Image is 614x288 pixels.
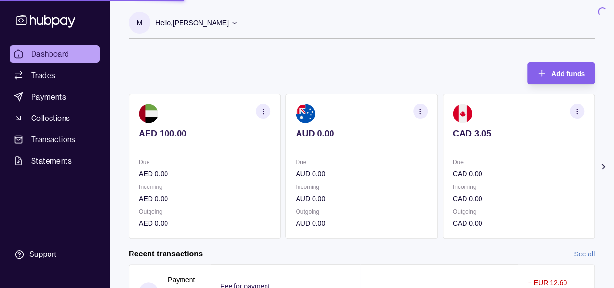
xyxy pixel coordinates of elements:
[10,109,100,127] a: Collections
[139,104,158,123] img: ae
[129,249,203,259] h2: Recent transactions
[139,218,270,229] p: AED 0.00
[31,134,76,145] span: Transactions
[296,157,427,168] p: Due
[527,62,595,84] button: Add funds
[139,128,270,139] p: AED 100.00
[31,91,66,102] span: Payments
[31,48,69,60] span: Dashboard
[453,128,584,139] p: CAD 3.05
[10,152,100,169] a: Statements
[139,193,270,204] p: AED 0.00
[296,206,427,217] p: Outgoing
[139,169,270,179] p: AED 0.00
[10,244,100,265] a: Support
[296,128,427,139] p: AUD 0.00
[29,249,56,260] div: Support
[296,193,427,204] p: AUD 0.00
[31,155,72,167] span: Statements
[139,206,270,217] p: Outgoing
[296,104,315,123] img: au
[10,131,100,148] a: Transactions
[137,17,143,28] p: M
[10,88,100,105] a: Payments
[453,157,584,168] p: Due
[296,169,427,179] p: AUD 0.00
[453,104,472,123] img: ca
[296,218,427,229] p: AUD 0.00
[155,17,229,28] p: Hello, [PERSON_NAME]
[10,45,100,63] a: Dashboard
[551,70,585,78] span: Add funds
[453,182,584,192] p: Incoming
[574,249,595,259] a: See all
[453,218,584,229] p: CAD 0.00
[453,169,584,179] p: CAD 0.00
[528,279,567,287] p: − EUR 12.60
[31,112,70,124] span: Collections
[296,182,427,192] p: Incoming
[453,206,584,217] p: Outgoing
[139,157,270,168] p: Due
[139,182,270,192] p: Incoming
[453,193,584,204] p: CAD 0.00
[10,67,100,84] a: Trades
[31,69,55,81] span: Trades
